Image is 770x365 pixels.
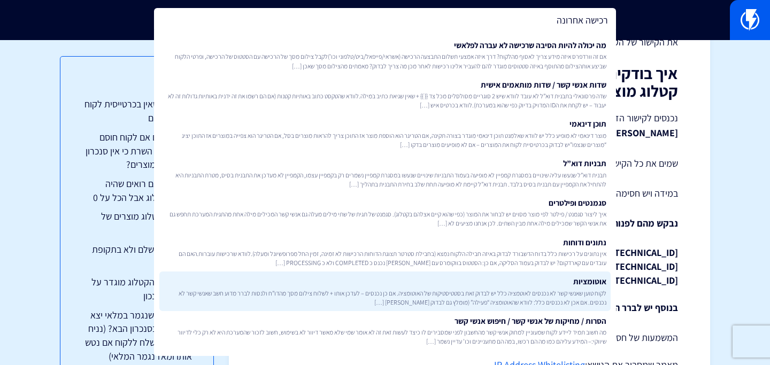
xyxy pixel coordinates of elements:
[164,249,606,267] span: אין נתונים על רכישות כלל בדוח הדשבורד לבדוק באיזה חבילה הלקוח נמצא (בחבילת סטרטר תצוגת הדוחות הרכ...
[82,243,192,270] a: לקוח לא משלם ולא בתקופת ניסיון
[159,35,611,75] a: מה יכולה להיות הסיבה שרכישה לא עברה לפלאשיאם זה וורדפרס איזה מידע צריך לאסוף מהלקוח? דרך איזה אמצ...
[159,271,611,311] a: אוטומציותלקוח טוען שאנשי קשר לא נכנסים לאוטמציה כלל יש לבדוק זאת בסטטיסטיקות של האוטומציה. אם כן ...
[82,177,192,204] a: מה קורה אם רואים שהיה סנכרון קטלוג אבל הכל על 0
[82,97,192,125] a: אני רואה שאין בכרטייסית לקוח את המוצרים
[159,193,611,232] a: סגמנטים ופילטריםאיך ליצור סגמנט / פילטר לפי מוצר מסוים יש לבחור את המוצר (כפי שהוא קיים אצלהם בקט...
[159,232,611,272] a: נתונים ודוחותאין נתונים על רכישות כלל בדוח הדשבורד לבדוק באיזה חבילה הלקוח נמצא (בחבילת סטרטר תצו...
[159,75,611,114] a: שדות אנשי קשר / שדות מותאמים אישיתשדה פרסונאלי בתבנית דוא”ל לא עובד לוודא שיש 2 סוגריים מסולסלים ...
[82,78,192,92] h3: תוכן
[164,52,606,70] span: אם זה וורדפרס איזה מידע צריך לאסוף מהלקוח? דרך איזה אמצעי תשלום התבצעה הרכישה (אשראי/פייפאל/ביט/ט...
[82,308,192,363] a: האם מוצר שנגמר במלאי יצא מהקטלוג בסנכרון הבא? (נניח כדי שלא יישלח ללקוח אם נטש אותו ומאז נגמר המלאי)
[82,130,192,172] a: איך בודקים אם לקוח חוסם אותנו מצד השרת כי אין סנכרון עם קטלוג מוצרים?
[154,8,616,33] input: חיפוש מהיר...
[82,209,192,237] a: ייחודיות קטלוג מוצרים של שופיפיי
[159,153,611,193] a: תבניות דוא”לתבנית דוא”ל שנעשו עליה שינויים במסגרת קמפיין לא מופיעה בעמוד התבניות שינויים שנעשו במ...
[164,131,606,149] span: מוצר דינאמי לא מופיע כלל יש לוודא שאלמנט תוכן דינאמי מוגדר בצורה תקינה, אם הטריגר הוא הוספת מוצר ...
[159,311,611,351] a: הסרות / מחיקות של אנשי קשר / חיפוש אנשי קשרמה חשוב תמיד ליידע לקוח שמעוניין למחוק אנשי קשר מהחשבו...
[164,289,606,307] span: לקוח טוען שאנשי קשר לא נכנסים לאוטמציה כלל יש לבדוק זאת בסטטיסטיקות של האוטומציה. אם כן נכנסים – ...
[82,275,192,302] a: לבדוק אם הקטלוג מוגדר על הפורמט הנכון
[159,114,611,153] a: תוכן דינאמימוצר דינאמי לא מופיע כלל יש לוודא שאלמנט תוכן דינאמי מוגדר בצורה תקינה, אם הטריגר הוא ...
[164,170,606,189] span: תבנית דוא”ל שנעשו עליה שינויים במסגרת קמפיין לא מופיעה בעמוד התבניות שינויים שנעשו במסגרת קמפיין ...
[164,328,606,346] span: מה חשוב תמיד ליידע לקוח שמעוניין למחוק אנשי קשר מהחשבון לפני שמסבירים לו כיצד לעשות זאת זה לא אומ...
[164,209,606,228] span: איך ליצור סגמנט / פילטר לפי מוצר מסוים יש לבחור את המוצר (כפי שהוא קיים אצלהם בקטלוג). סגמנט של ת...
[164,91,606,110] span: שדה פרסונאלי בתבנית דוא”ל לא עובד לוודא שיש 2 סוגריים מסולסלים מכל צד {{ }} + שאין שגיאת כתיב במי...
